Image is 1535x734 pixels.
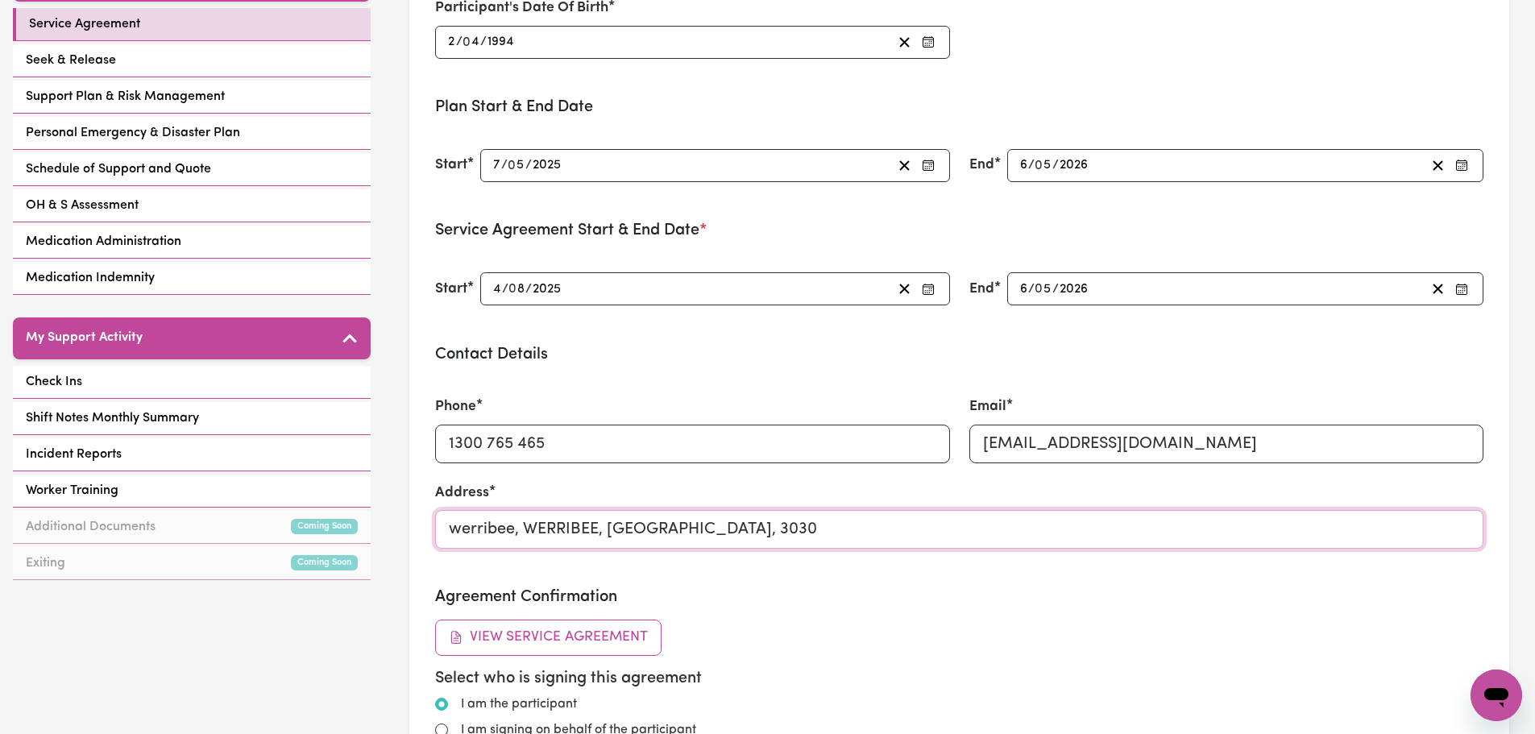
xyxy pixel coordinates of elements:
input: -- [1035,278,1052,300]
h5: My Support Activity [26,330,143,346]
input: ---- [1059,155,1089,176]
button: View Service Agreement [435,620,662,655]
span: Worker Training [26,481,118,500]
span: Schedule of Support and Quote [26,160,211,179]
a: Medication Administration [13,226,371,259]
label: Address [435,483,489,504]
button: My Support Activity [13,317,371,359]
h3: Agreement Confirmation [435,587,1483,607]
label: Email [969,396,1006,417]
label: Start [435,155,467,176]
span: / [456,35,463,49]
span: Shift Notes Monthly Summary [26,408,199,428]
small: Coming Soon [291,555,358,570]
input: -- [464,31,481,53]
a: OH & S Assessment [13,189,371,222]
a: Support Plan & Risk Management [13,81,371,114]
a: Incident Reports [13,438,371,471]
label: End [969,279,994,300]
span: Exiting [26,554,65,573]
span: Personal Emergency & Disaster Plan [26,123,240,143]
input: ---- [1059,278,1089,300]
span: 0 [508,283,517,296]
span: Incident Reports [26,445,122,464]
input: ---- [532,155,562,176]
h3: Service Agreement Start & End Date [435,221,1483,240]
h3: Plan Start & End Date [435,97,1483,117]
a: ExitingComing Soon [13,547,371,580]
input: -- [1035,155,1052,176]
h3: Contact Details [435,345,1483,364]
a: Worker Training [13,475,371,508]
input: -- [1019,155,1028,176]
h5: Select who is signing this agreement [435,669,1483,688]
a: Service Agreement [13,8,371,41]
span: Seek & Release [26,51,116,70]
span: Medication Indemnity [26,268,155,288]
input: -- [492,278,502,300]
input: -- [509,155,526,176]
span: Medication Administration [26,232,181,251]
span: / [1052,158,1059,172]
input: -- [492,155,501,176]
span: / [501,158,508,172]
span: / [1052,282,1059,297]
span: / [480,35,487,49]
a: Schedule of Support and Quote [13,153,371,186]
label: Start [435,279,467,300]
span: / [525,282,532,297]
span: / [502,282,508,297]
iframe: Button to launch messaging window [1471,670,1522,721]
input: -- [1019,278,1028,300]
span: Additional Documents [26,517,156,537]
input: -- [447,31,456,53]
input: -- [510,278,526,300]
label: Phone [435,396,476,417]
span: 0 [508,159,516,172]
label: End [969,155,994,176]
span: 0 [1035,159,1043,172]
a: Check Ins [13,366,371,399]
input: ---- [532,278,562,300]
a: Personal Emergency & Disaster Plan [13,117,371,150]
span: Check Ins [26,372,82,392]
span: / [1028,282,1035,297]
label: I am the participant [461,695,577,714]
span: / [525,158,532,172]
span: Support Plan & Risk Management [26,87,225,106]
small: Coming Soon [291,519,358,534]
input: ---- [487,31,515,53]
a: Medication Indemnity [13,262,371,295]
a: Additional DocumentsComing Soon [13,511,371,544]
span: Service Agreement [29,15,140,34]
span: 0 [1035,283,1043,296]
a: Seek & Release [13,44,371,77]
span: 0 [463,35,471,48]
a: Shift Notes Monthly Summary [13,402,371,435]
span: / [1028,158,1035,172]
span: OH & S Assessment [26,196,139,215]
